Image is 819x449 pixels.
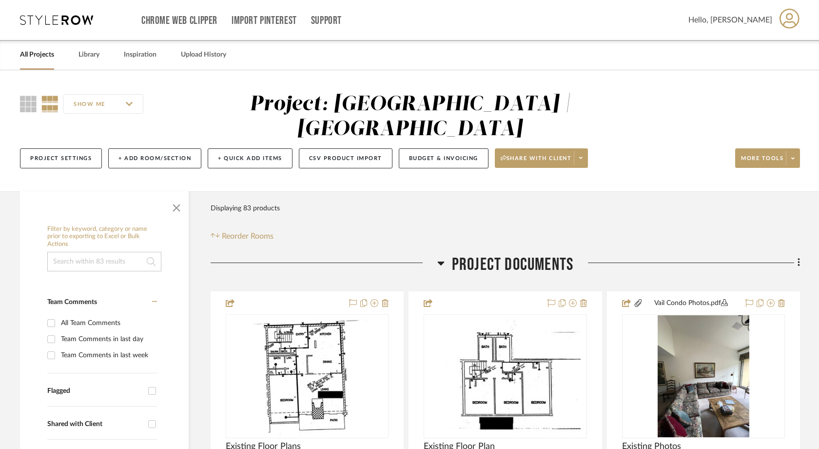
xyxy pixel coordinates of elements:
button: More tools [735,148,800,168]
div: 0 [623,315,784,438]
button: + Quick Add Items [208,148,292,168]
a: Upload History [181,48,226,61]
span: Share with client [501,155,572,169]
div: Shared with Client [47,420,143,429]
span: More tools [741,155,783,169]
h6: Filter by keyword, category or name prior to exporting to Excel or Bulk Actions [47,225,161,248]
a: All Projects [20,48,54,61]
div: All Team Comments [61,315,155,331]
input: Search within 83 results [47,252,161,271]
a: Import Pinterest [232,17,297,25]
div: Displaying 83 products [211,199,280,218]
span: Project Documents [452,254,573,275]
button: Reorder Rooms [211,230,273,242]
a: Inspiration [124,48,156,61]
img: Existing Photos [658,315,749,437]
img: Existing Floor Plan [430,315,580,437]
a: Library [78,48,99,61]
div: Team Comments in last day [61,331,155,347]
span: Reorder Rooms [222,230,273,242]
button: Budget & Invoicing [399,148,488,168]
span: Hello, [PERSON_NAME] [688,14,772,26]
button: + Add Room/Section [108,148,201,168]
button: Vail Condo Photos.pdf [643,298,740,309]
button: Close [167,196,186,216]
button: Share with client [495,148,588,168]
img: Existing Floor Plans [235,315,379,437]
button: Project Settings [20,148,102,168]
div: Flagged [47,387,143,395]
div: Project: [GEOGRAPHIC_DATA] | [GEOGRAPHIC_DATA] [250,94,570,140]
a: Support [311,17,342,25]
span: Team Comments [47,299,97,306]
a: Chrome Web Clipper [141,17,217,25]
div: Team Comments in last week [61,347,155,363]
button: CSV Product Import [299,148,392,168]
